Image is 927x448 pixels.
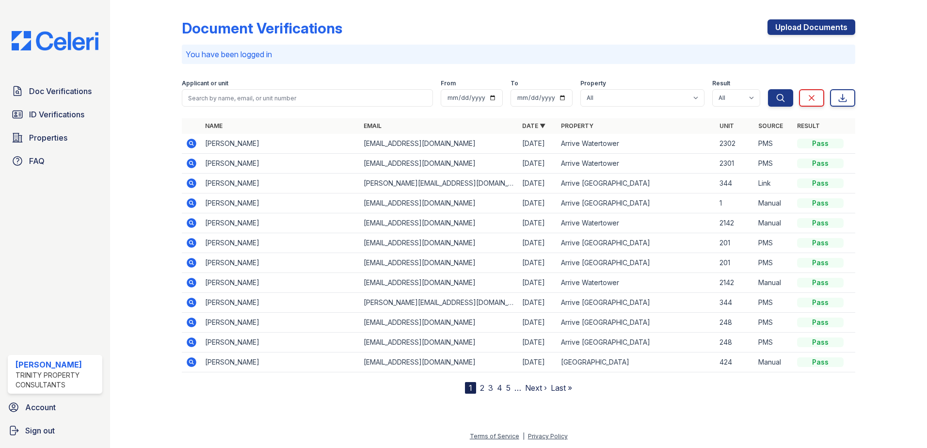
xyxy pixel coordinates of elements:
div: Pass [797,198,844,208]
a: ID Verifications [8,105,102,124]
td: PMS [754,333,793,352]
td: [EMAIL_ADDRESS][DOMAIN_NAME] [360,273,518,293]
label: From [441,80,456,87]
button: Sign out [4,421,106,440]
label: Property [580,80,606,87]
td: [DATE] [518,293,557,313]
td: 2302 [716,134,754,154]
label: Result [712,80,730,87]
a: 5 [506,383,511,393]
div: Pass [797,278,844,288]
td: 248 [716,333,754,352]
td: [DATE] [518,253,557,273]
td: 2142 [716,213,754,233]
td: [EMAIL_ADDRESS][DOMAIN_NAME] [360,154,518,174]
span: Doc Verifications [29,85,92,97]
td: [EMAIL_ADDRESS][DOMAIN_NAME] [360,134,518,154]
td: [DATE] [518,313,557,333]
td: [PERSON_NAME] [201,313,360,333]
td: PMS [754,293,793,313]
a: Upload Documents [767,19,855,35]
td: [DATE] [518,333,557,352]
td: Arrive [GEOGRAPHIC_DATA] [557,333,716,352]
label: Applicant or unit [182,80,228,87]
a: Terms of Service [470,432,519,440]
a: Source [758,122,783,129]
td: PMS [754,253,793,273]
a: Account [4,398,106,417]
td: [PERSON_NAME] [201,134,360,154]
td: PMS [754,154,793,174]
div: Pass [797,178,844,188]
td: [EMAIL_ADDRESS][DOMAIN_NAME] [360,333,518,352]
span: Properties [29,132,67,144]
td: [EMAIL_ADDRESS][DOMAIN_NAME] [360,193,518,213]
a: 2 [480,383,484,393]
td: Arrive [GEOGRAPHIC_DATA] [557,253,716,273]
div: Trinity Property Consultants [16,370,98,390]
td: Arrive Watertower [557,273,716,293]
div: | [523,432,525,440]
td: [DATE] [518,233,557,253]
td: PMS [754,233,793,253]
div: Pass [797,218,844,228]
td: [PERSON_NAME] [201,273,360,293]
div: Pass [797,318,844,327]
a: Property [561,122,593,129]
td: Manual [754,352,793,372]
img: CE_Logo_Blue-a8612792a0a2168367f1c8372b55b34899dd931a85d93a1a3d3e32e68fde9ad4.png [4,31,106,50]
td: 344 [716,293,754,313]
td: [DATE] [518,154,557,174]
td: 2301 [716,154,754,174]
span: Account [25,401,56,413]
a: Properties [8,128,102,147]
td: [PERSON_NAME][EMAIL_ADDRESS][DOMAIN_NAME] [360,174,518,193]
td: [PERSON_NAME][EMAIL_ADDRESS][DOMAIN_NAME] [360,293,518,313]
a: Date ▼ [522,122,545,129]
td: [PERSON_NAME] [201,213,360,233]
div: [PERSON_NAME] [16,359,98,370]
td: Manual [754,273,793,293]
a: Email [364,122,382,129]
td: 201 [716,233,754,253]
p: You have been logged in [186,48,851,60]
td: Arrive [GEOGRAPHIC_DATA] [557,293,716,313]
a: Unit [719,122,734,129]
td: [PERSON_NAME] [201,174,360,193]
label: To [511,80,518,87]
td: [PERSON_NAME] [201,193,360,213]
a: Last » [551,383,572,393]
td: Arrive Watertower [557,213,716,233]
td: [EMAIL_ADDRESS][DOMAIN_NAME] [360,352,518,372]
td: [PERSON_NAME] [201,352,360,372]
input: Search by name, email, or unit number [182,89,433,107]
td: [PERSON_NAME] [201,154,360,174]
a: FAQ [8,151,102,171]
a: Doc Verifications [8,81,102,101]
div: Pass [797,159,844,168]
a: Next › [525,383,547,393]
td: Arrive [GEOGRAPHIC_DATA] [557,174,716,193]
td: [DATE] [518,174,557,193]
div: Pass [797,258,844,268]
span: FAQ [29,155,45,167]
td: PMS [754,313,793,333]
td: 344 [716,174,754,193]
div: Pass [797,298,844,307]
td: [DATE] [518,352,557,372]
td: [DATE] [518,134,557,154]
div: Pass [797,357,844,367]
td: 248 [716,313,754,333]
a: Privacy Policy [528,432,568,440]
td: [PERSON_NAME] [201,293,360,313]
td: Arrive [GEOGRAPHIC_DATA] [557,193,716,213]
td: [EMAIL_ADDRESS][DOMAIN_NAME] [360,253,518,273]
div: 1 [465,382,476,394]
td: PMS [754,134,793,154]
div: Document Verifications [182,19,342,37]
a: 4 [497,383,502,393]
a: 3 [488,383,493,393]
span: Sign out [25,425,55,436]
td: [EMAIL_ADDRESS][DOMAIN_NAME] [360,233,518,253]
td: [EMAIL_ADDRESS][DOMAIN_NAME] [360,313,518,333]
